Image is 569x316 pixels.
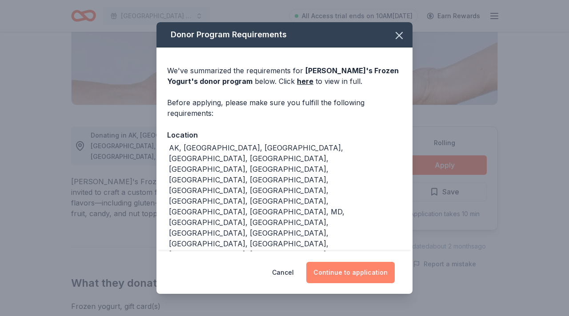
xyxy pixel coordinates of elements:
div: Location [167,129,402,141]
div: AK, [GEOGRAPHIC_DATA], [GEOGRAPHIC_DATA], [GEOGRAPHIC_DATA], [GEOGRAPHIC_DATA], [GEOGRAPHIC_DATA]... [169,142,402,313]
a: here [297,76,313,87]
button: Continue to application [306,262,395,283]
div: We've summarized the requirements for below. Click to view in full. [167,65,402,87]
button: Cancel [272,262,294,283]
div: Before applying, please make sure you fulfill the following requirements: [167,97,402,118]
div: Donor Program Requirements [156,22,413,47]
